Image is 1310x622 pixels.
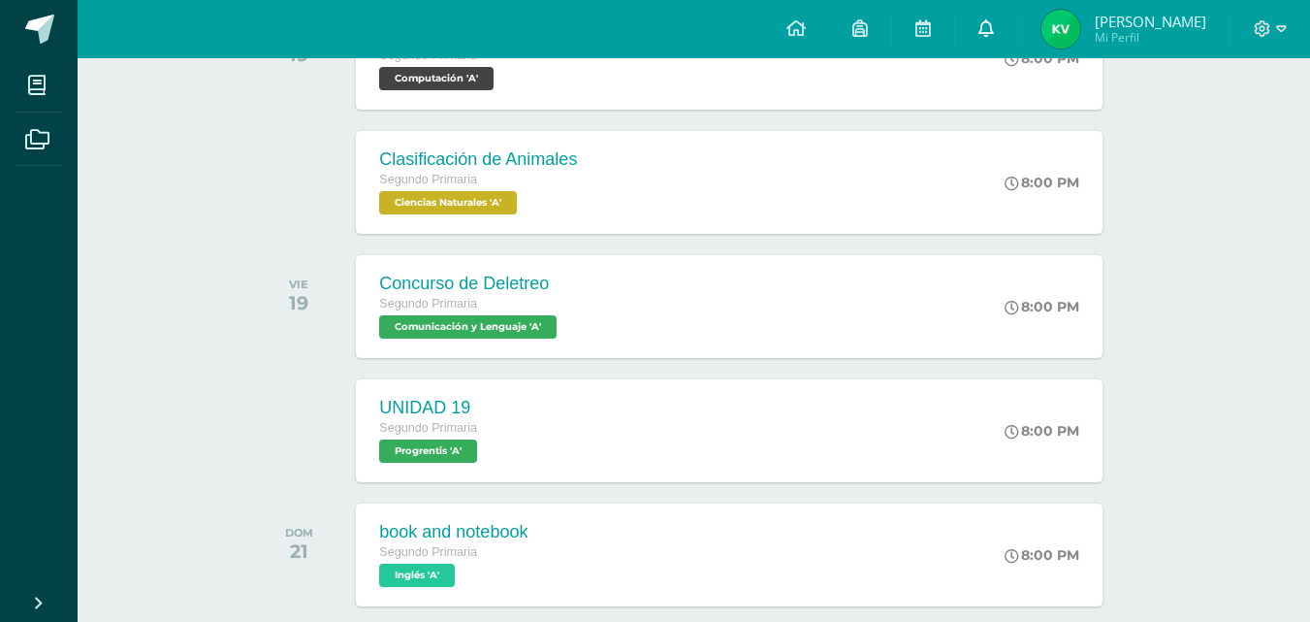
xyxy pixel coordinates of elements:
[379,173,477,186] span: Segundo Primaria
[379,522,527,542] div: book and notebook
[379,191,517,214] span: Ciencias Naturales 'A'
[379,545,477,559] span: Segundo Primaria
[379,564,455,587] span: Inglés 'A'
[289,291,308,314] div: 19
[1041,10,1080,49] img: 5910c5f15e6352397451622e9e318d61.png
[379,440,477,463] span: Progrentis 'A'
[379,297,477,311] span: Segundo Primaria
[285,526,313,540] div: DOM
[1005,546,1079,564] div: 8:00 PM
[289,278,308,291] div: VIE
[1005,298,1079,315] div: 8:00 PM
[1095,12,1206,31] span: [PERSON_NAME]
[379,274,561,294] div: Concurso de Deletreo
[1095,29,1206,46] span: Mi Perfil
[379,315,557,339] span: Comunicación y Lenguaje 'A'
[379,149,577,170] div: Clasificación de Animales
[1005,422,1079,440] div: 8:00 PM
[379,67,494,90] span: Computación 'A'
[1005,174,1079,191] div: 8:00 PM
[285,540,313,563] div: 21
[379,421,477,435] span: Segundo Primaria
[379,398,482,418] div: UNIDAD 19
